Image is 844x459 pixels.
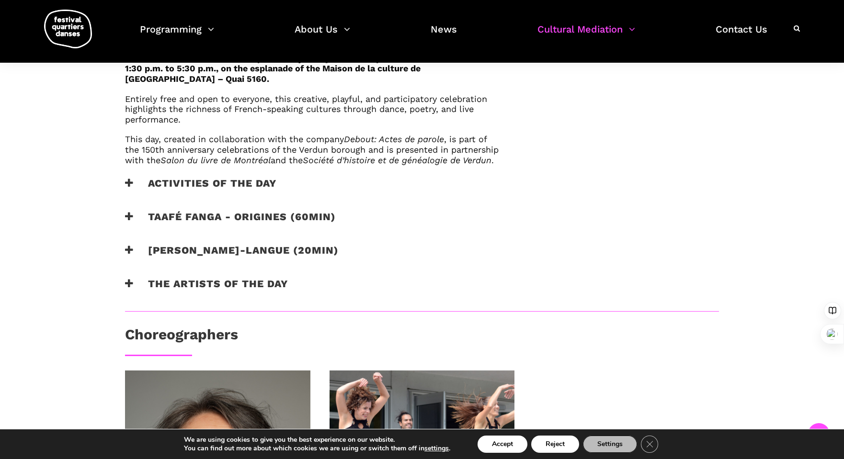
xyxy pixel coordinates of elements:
a: Programming [140,21,214,49]
h3: Activities of the day [125,177,276,201]
h6: Entirely free and open to everyone, this creative, playful, and participatory celebration highlig... [125,94,502,125]
h3: Choreographers [125,326,238,350]
img: logo-fqd-med [44,10,92,48]
a: Cultural Mediation [537,21,635,49]
button: settings [424,444,449,453]
a: About Us [295,21,350,49]
a: News [431,21,457,49]
h3: The artists of the day [125,278,288,302]
em: Société d’histoire et de généalogie de Verdun [303,155,491,165]
strong: For its third edition, the Francophonie Day of FQD will take place [DATE][DATE], from 1:30 p.m. t... [125,53,485,84]
button: Settings [583,436,637,453]
button: Reject [531,436,579,453]
a: Contact Us [716,21,767,49]
em: Debout: Actes de parole [344,134,444,144]
h6: This day, created in collaboration with the company , is part of the 150th anniversary celebratio... [125,134,502,165]
h3: Taafé Fanga - Origines (60min) [125,211,336,235]
em: Salon du livre de Montréal [160,155,271,165]
p: You can find out more about which cookies we are using or switch them off in . [184,444,450,453]
button: Close GDPR Cookie Banner [641,436,658,453]
p: We are using cookies to give you the best experience on our website. [184,436,450,444]
button: Accept [478,436,527,453]
h3: [PERSON_NAME]-langue (20min) [125,244,339,268]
